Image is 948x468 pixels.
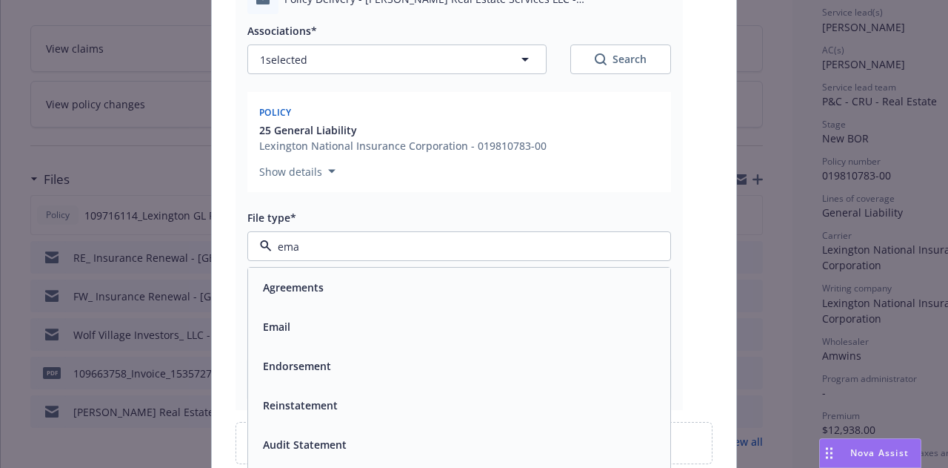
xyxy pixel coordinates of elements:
[272,239,641,254] input: Filter by keyword
[820,439,838,467] div: Drag to move
[236,422,712,464] div: Upload new files
[263,358,331,374] button: Endorsement
[263,437,347,452] button: Audit Statement
[263,398,338,413] button: Reinstatement
[850,446,909,459] span: Nova Assist
[819,438,921,468] button: Nova Assist
[247,211,296,225] span: File type*
[263,319,290,334] button: Email
[263,280,324,295] button: Agreements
